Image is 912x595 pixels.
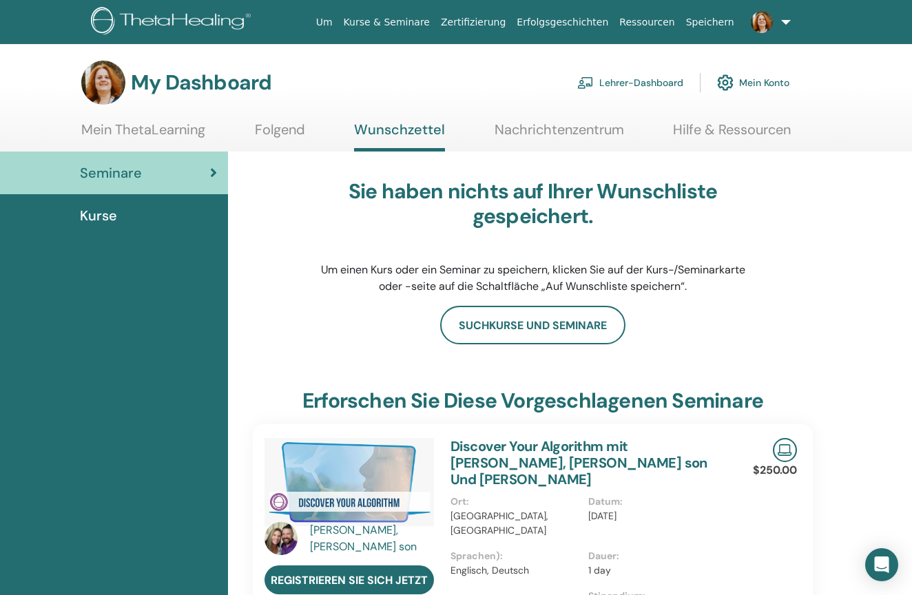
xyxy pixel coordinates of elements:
img: Discover Your Algorithm [265,438,434,526]
img: default.jpg [81,61,125,105]
a: Mein Konto [717,67,789,98]
a: Wunschzettel [354,121,445,152]
a: Hilfe & Ressourcen [673,121,791,148]
a: Speichern [681,10,740,35]
span: Seminare [80,163,142,183]
p: Sprachen) : [450,549,580,563]
p: Dauer : [588,549,718,563]
a: Mein ThetaLearning [81,121,205,148]
a: Um [311,10,338,35]
p: Datum : [588,494,718,509]
a: Registrieren Sie sich jetzt [265,565,434,594]
img: Live Online Seminar [773,438,797,462]
h3: Erforschen Sie diese vorgeschlagenen Seminare [302,388,763,413]
img: cog.svg [717,71,734,94]
a: Lehrer-Dashboard [577,67,683,98]
img: chalkboard-teacher.svg [577,76,594,89]
p: $250.00 [753,462,797,479]
a: [PERSON_NAME], [PERSON_NAME] son [310,522,437,555]
p: Ort : [450,494,580,509]
h3: My Dashboard [131,70,271,95]
a: Suchkurse und Seminare [440,306,625,344]
a: Zertifizierung [435,10,511,35]
img: logo.png [91,7,256,38]
span: Kurse [80,205,117,226]
p: [DATE] [588,509,718,523]
a: Nachrichtenzentrum [495,121,624,148]
div: Open Intercom Messenger [865,548,898,581]
h3: Sie haben nichts auf Ihrer Wunschliste gespeichert. [316,179,750,229]
img: default.jpg [751,11,773,33]
a: Ressourcen [614,10,680,35]
p: [GEOGRAPHIC_DATA], [GEOGRAPHIC_DATA] [450,509,580,538]
img: default.jpg [265,522,298,555]
a: Folgend [255,121,305,148]
a: Discover Your Algorithm mit [PERSON_NAME], [PERSON_NAME] son Und [PERSON_NAME] [450,437,707,488]
p: Um einen Kurs oder ein Seminar zu speichern, klicken Sie auf der Kurs-/Seminarkarte oder -seite a... [316,262,750,295]
p: 1 day [588,563,718,578]
span: Registrieren Sie sich jetzt [271,573,428,587]
p: Englisch, Deutsch [450,563,580,578]
a: Kurse & Seminare [338,10,435,35]
a: Erfolgsgeschichten [511,10,614,35]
